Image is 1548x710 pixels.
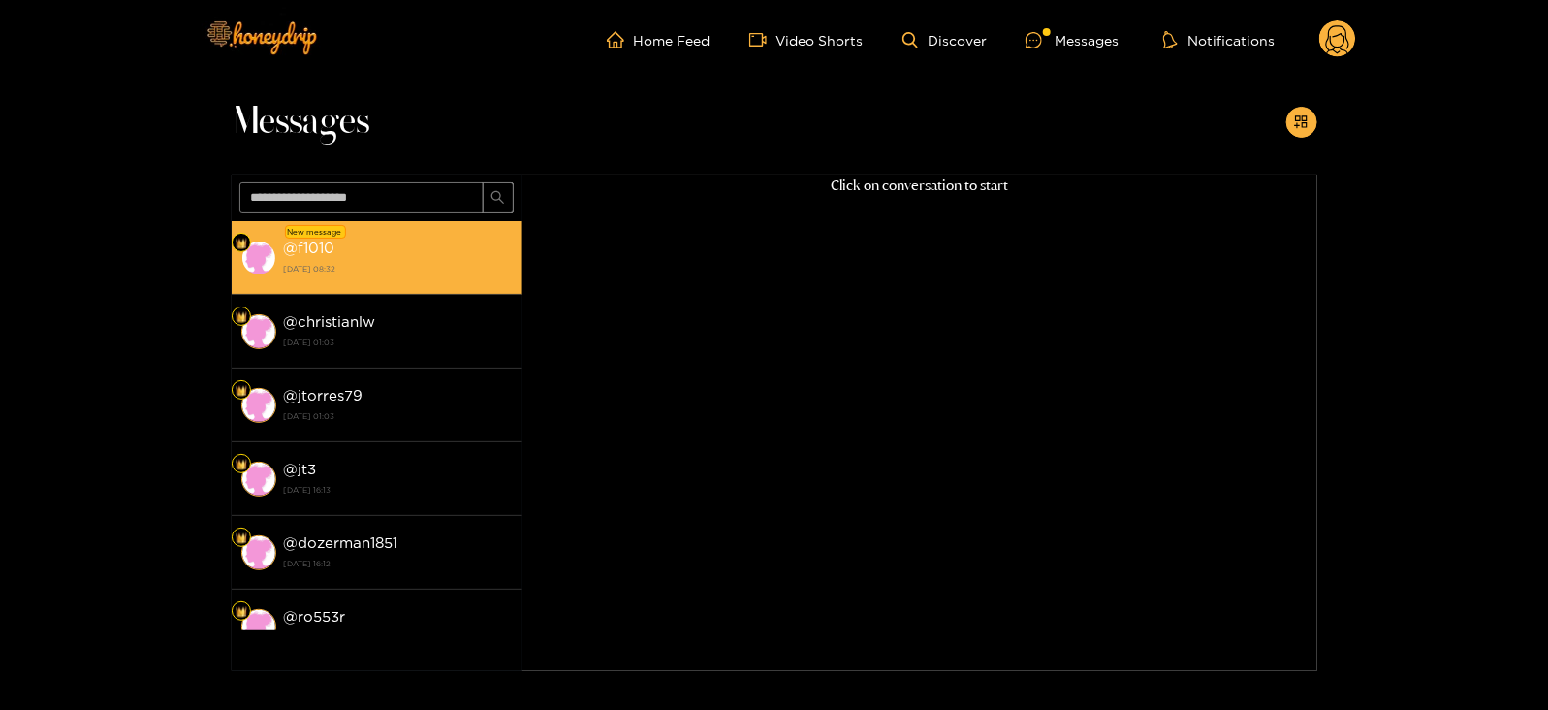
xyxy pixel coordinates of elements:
button: Notifications [1157,30,1280,49]
a: Discover [902,32,987,48]
a: Home Feed [607,31,711,48]
strong: @ dozerman1851 [284,534,398,551]
span: appstore-add [1294,114,1309,131]
div: New message [285,225,346,239]
strong: [DATE] 16:12 [284,629,513,646]
button: appstore-add [1286,107,1317,138]
strong: @ christianlw [284,313,376,330]
p: Click on conversation to start [522,175,1317,197]
strong: @ jt3 [284,461,317,477]
img: Fan Level [236,606,247,618]
strong: [DATE] 01:03 [284,334,513,351]
img: conversation [241,314,276,349]
span: home [607,31,634,48]
strong: @ jtorres79 [284,387,363,403]
span: Messages [232,99,370,145]
strong: [DATE] 08:32 [284,260,513,277]
img: conversation [241,535,276,570]
img: Fan Level [236,459,247,470]
strong: @ f1010 [284,240,335,256]
a: Video Shorts [749,31,864,48]
img: Fan Level [236,385,247,397]
img: conversation [241,388,276,423]
button: search [483,182,514,213]
img: conversation [241,462,276,497]
span: video-camera [749,31,776,48]
strong: [DATE] 16:12 [284,555,513,572]
strong: @ ro553r [284,608,346,625]
strong: [DATE] 01:03 [284,407,513,425]
span: search [490,190,505,207]
div: Messages [1026,29,1119,51]
img: conversation [241,241,276,275]
img: Fan Level [236,311,247,323]
img: Fan Level [236,238,247,249]
img: Fan Level [236,532,247,544]
img: conversation [241,609,276,644]
strong: [DATE] 16:13 [284,481,513,499]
